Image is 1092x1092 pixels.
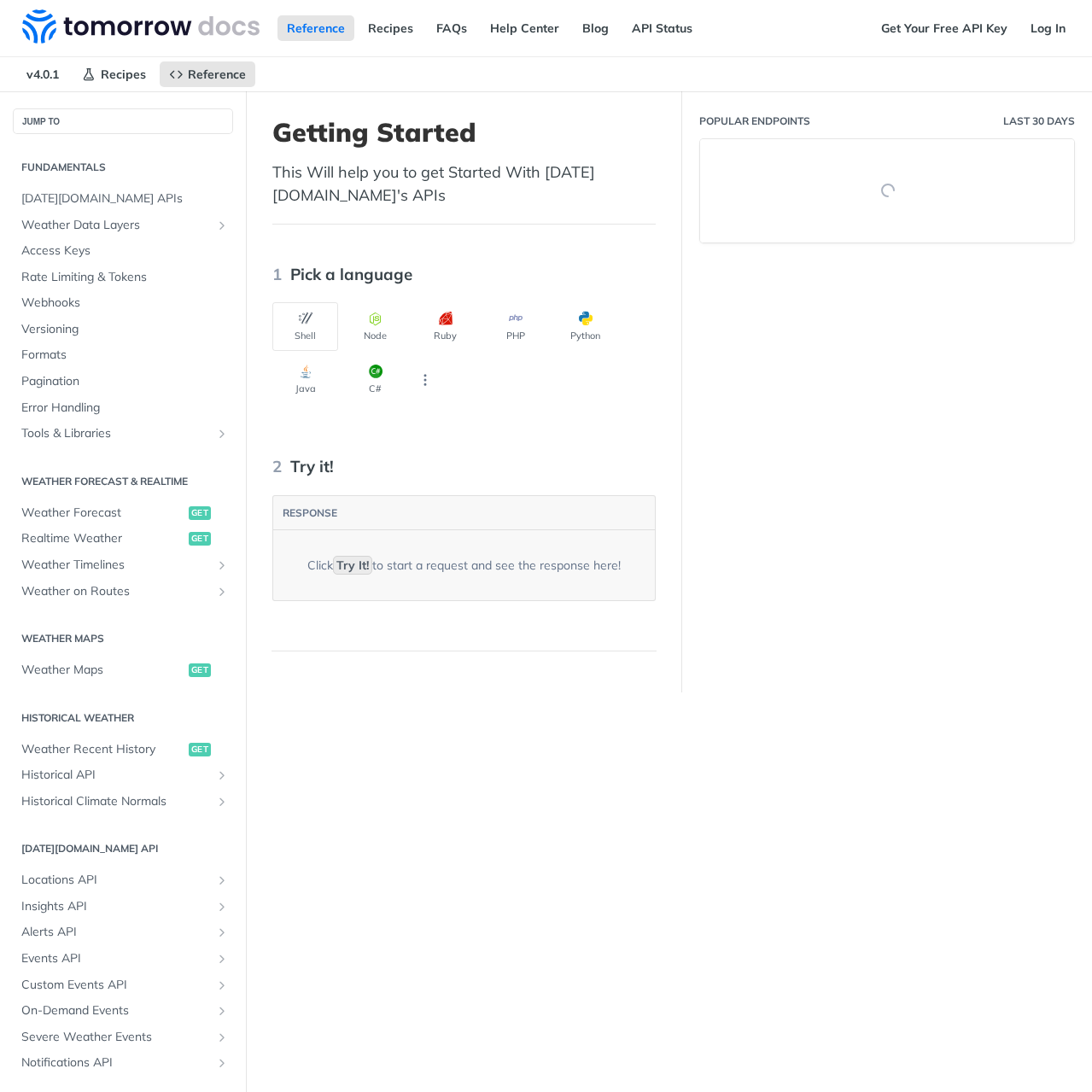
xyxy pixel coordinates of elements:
a: Weather TimelinesShow subpages for Weather Timelines [13,552,233,578]
button: Show subpages for Weather Timelines [215,558,229,572]
a: Versioning [13,317,233,342]
span: Recipes [101,67,146,82]
span: get [189,663,211,677]
a: Reference [277,15,354,41]
span: Webhooks [21,295,229,312]
span: 1 [272,264,282,284]
span: Pick a language [282,264,421,284]
a: Help Center [481,15,569,41]
button: Show subpages for Insights API [215,900,229,914]
a: Notifications APIShow subpages for Notifications API [13,1050,233,1076]
a: Error Handling [13,395,233,421]
button: Show subpages for Severe Weather Events [215,1031,229,1044]
span: Versioning [21,321,229,338]
a: Access Keys [13,238,233,264]
span: Weather Recent History [21,741,184,758]
span: 2 [272,456,282,476]
a: [DATE][DOMAIN_NAME] APIs [13,186,233,212]
span: Severe Weather Events [21,1029,211,1046]
span: Events API [21,950,211,967]
span: Notifications API [21,1054,211,1072]
span: Reference [188,67,246,82]
a: Alerts APIShow subpages for Alerts API [13,920,233,945]
code: Try It! [333,556,372,575]
span: Custom Events API [21,977,211,994]
a: Locations APIShow subpages for Locations API [13,867,233,893]
span: Locations API [21,872,211,889]
span: Historical Climate Normals [21,793,211,810]
h2: [DATE][DOMAIN_NAME] API [13,841,233,856]
span: Weather on Routes [21,583,211,600]
button: Show subpages for Weather on Routes [215,585,229,599]
h2: Historical Weather [13,710,233,726]
span: Error Handling [21,400,229,417]
a: Recipes [73,61,155,87]
svg: More ellipsis [418,372,433,388]
button: Show subpages for Custom Events API [215,978,229,992]
span: [DATE][DOMAIN_NAME] APIs [21,190,229,207]
button: More Languages [412,367,438,393]
a: Pagination [13,369,233,394]
a: Weather Recent Historyget [13,737,233,762]
span: Weather Forecast [21,505,184,522]
a: Realtime Weatherget [13,526,233,552]
button: RESPONSE [282,505,338,522]
a: Rate Limiting & Tokens [13,265,233,290]
span: Weather Timelines [21,557,211,574]
button: Python [552,302,618,351]
a: Insights APIShow subpages for Insights API [13,894,233,920]
span: Historical API [21,767,211,784]
span: Weather Data Layers [21,217,211,234]
button: Show subpages for On-Demand Events [215,1004,229,1018]
h2: Weather Maps [13,631,233,646]
span: get [189,506,211,520]
button: Show subpages for Tools & Libraries [215,427,229,441]
img: Tomorrow.io Weather API Docs [22,9,260,44]
a: Weather Mapsget [13,657,233,683]
button: Show subpages for Historical Climate Normals [215,795,229,809]
a: Severe Weather EventsShow subpages for Severe Weather Events [13,1025,233,1050]
span: Alerts API [21,924,211,941]
button: Show subpages for Locations API [215,873,229,887]
a: Reference [160,61,255,87]
span: Tools & Libraries [21,425,211,442]
a: Custom Events APIShow subpages for Custom Events API [13,972,233,998]
a: Tools & LibrariesShow subpages for Tools & Libraries [13,421,233,447]
span: Realtime Weather [21,530,184,547]
button: PHP [482,302,548,351]
a: Log In [1021,15,1075,41]
span: Pagination [21,373,229,390]
span: Formats [21,347,229,364]
span: get [189,532,211,546]
button: Shell [272,302,338,351]
a: Events APIShow subpages for Events API [13,946,233,972]
span: Rate Limiting & Tokens [21,269,229,286]
a: FAQs [427,15,476,41]
span: Weather Maps [21,662,184,679]
a: Historical Climate NormalsShow subpages for Historical Climate Normals [13,789,233,815]
h2: Fundamentals [13,160,233,175]
span: get [189,743,211,756]
button: Show subpages for Alerts API [215,926,229,939]
button: Node [342,302,408,351]
h2: Weather Forecast & realtime [13,474,233,489]
a: Blog [573,15,618,41]
p: This Will help you to get Started With [DATE][DOMAIN_NAME]'s APIs [272,161,656,207]
button: Java [272,355,338,404]
h1: Getting Started [272,117,656,148]
span: Try it! [282,456,342,476]
a: Webhooks [13,290,233,316]
div: Last 30 Days [1003,114,1075,129]
nav: Pagination Controls [272,658,657,692]
div: Popular Endpoints [699,114,810,129]
a: On-Demand EventsShow subpages for On-Demand Events [13,998,233,1024]
span: Insights API [21,898,211,915]
div: Click to start a request and see the response here! [307,557,621,575]
a: Weather Data LayersShow subpages for Weather Data Layers [13,213,233,238]
button: Show subpages for Weather Data Layers [215,219,229,232]
span: v4.0.1 [17,61,68,87]
button: Ruby [412,302,478,351]
span: On-Demand Events [21,1002,211,1019]
a: API Status [622,15,702,41]
a: Weather on RoutesShow subpages for Weather on Routes [13,579,233,604]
